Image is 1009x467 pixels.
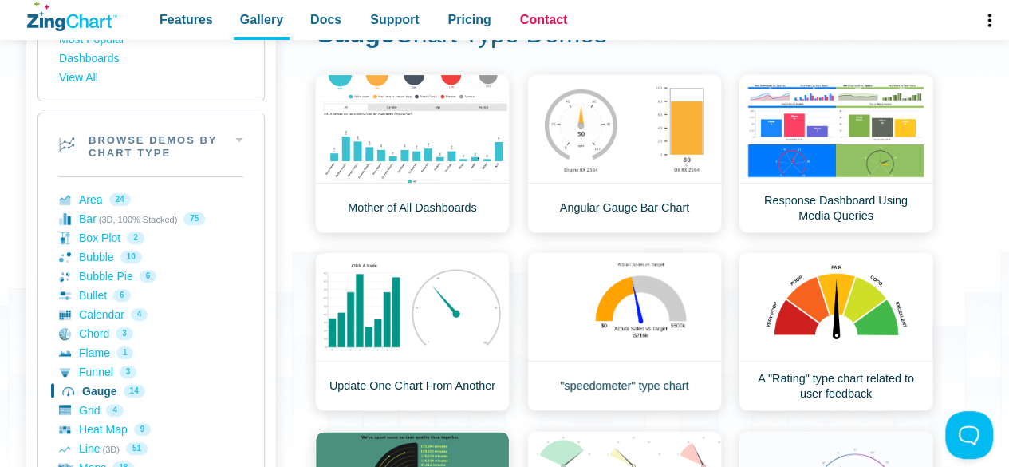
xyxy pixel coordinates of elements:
[739,252,933,411] a: A "Rating" type chart related to user feedback
[27,2,117,31] a: ZingChart Logo. Click to return to the homepage
[240,9,283,30] span: Gallery
[315,252,510,411] a: Update One Chart From Another
[370,9,419,30] span: Support
[315,74,510,233] a: Mother of All Dashboards
[520,9,568,30] span: Contact
[527,74,722,233] a: Angular Gauge Bar Chart
[38,113,264,177] h2: Browse Demos By Chart Type
[59,69,243,88] a: View All
[945,411,993,459] iframe: Toggle Customer Support
[160,9,213,30] span: Features
[739,74,933,233] a: Response Dashboard Using Media Queries
[59,49,243,69] a: Dashboards
[447,9,491,30] span: Pricing
[310,9,341,30] span: Docs
[527,252,722,411] a: "speedometer" type chart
